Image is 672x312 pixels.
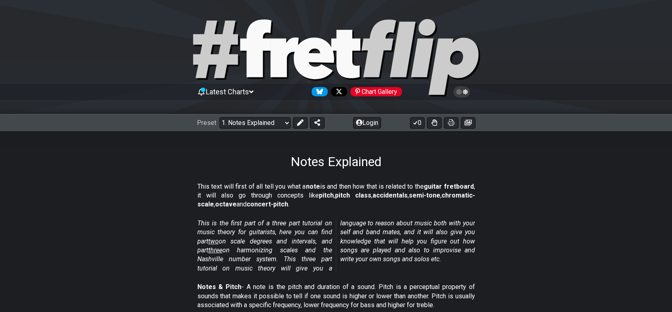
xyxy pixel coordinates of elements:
h1: Notes Explained [291,154,381,169]
a: Follow #fretflip at Bluesky [308,87,328,96]
strong: note [306,183,320,190]
span: Toggle light / dark theme [457,88,467,96]
button: Create image [461,117,475,129]
button: Toggle Dexterity for all fretkits [427,117,442,129]
p: This text will first of all tell you what a is and then how that is related to the , it will also... [197,182,475,209]
strong: pitch [319,191,334,199]
span: three [208,246,222,254]
strong: accidentals [373,191,408,199]
strong: pitch class [335,191,371,199]
strong: semi-tone [409,191,440,199]
a: Follow #fretflip at X [328,87,347,96]
span: Preset [197,119,216,127]
span: two [208,237,219,245]
strong: guitar fretboard [424,183,474,190]
strong: octave [215,200,237,208]
a: #fretflip at Pinterest [347,87,402,96]
button: Print [444,117,458,129]
span: Latest Charts [206,87,249,96]
p: - A note is the pitch and duration of a sound. Pitch is a perceptual property of sounds that make... [197,283,475,310]
em: This is the first part of a three part tutorial on music theory for guitarists, here you can find... [197,219,475,272]
select: Preset [220,117,291,129]
button: Edit Preset [293,117,308,129]
button: Login [353,117,381,129]
strong: concert-pitch [247,200,288,208]
button: Share Preset [310,117,324,129]
button: 0 [410,117,425,129]
div: Chart Gallery [350,87,402,96]
strong: Notes & Pitch [197,283,241,291]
